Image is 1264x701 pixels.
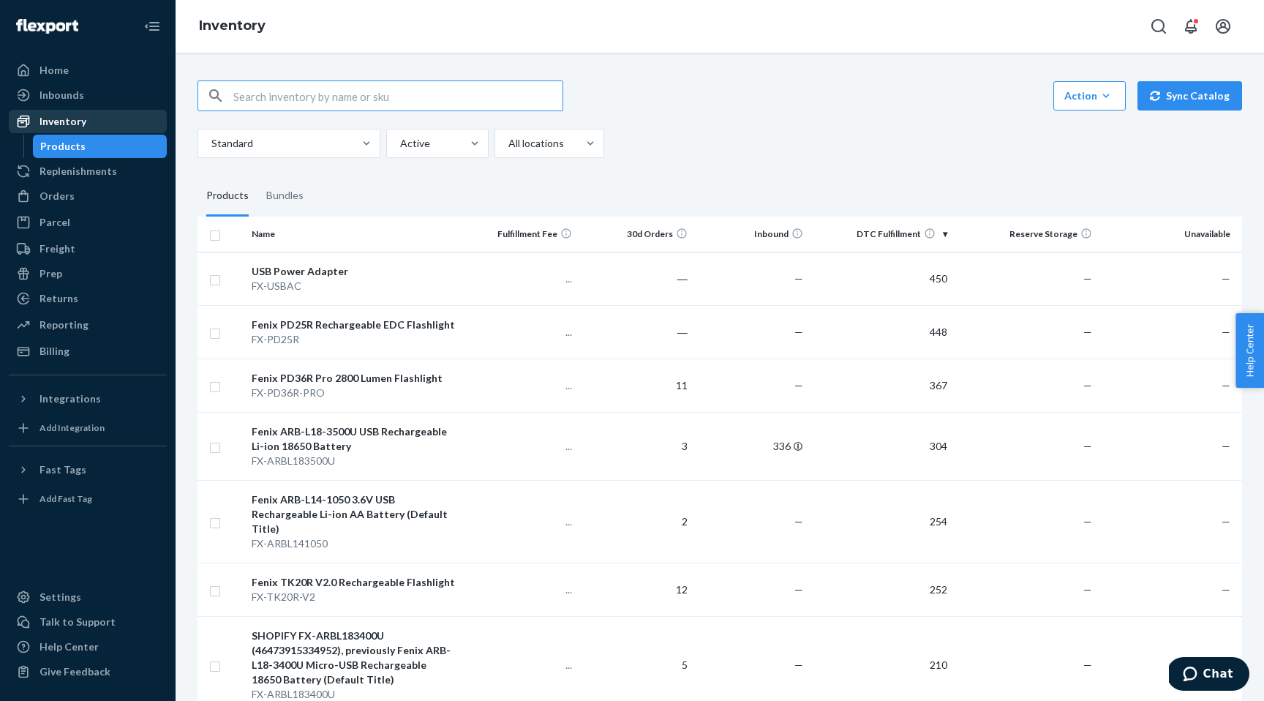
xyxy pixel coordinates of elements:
button: Help Center [1235,313,1264,388]
span: — [1222,326,1230,338]
span: — [1222,440,1230,452]
td: ― [578,305,693,359]
p: ... [468,325,572,340]
div: Fenix PD25R Rechargeable EDC Flashlight [252,318,456,332]
th: DTC Fulfillment [809,217,953,252]
div: Products [206,176,249,217]
div: Inventory [39,114,86,129]
p: ... [468,378,572,393]
div: Talk to Support [39,615,116,629]
div: Reporting [39,318,89,332]
div: Freight [39,241,75,256]
span: — [1083,440,1092,452]
span: — [1083,515,1092,528]
div: Fenix ARB-L18-3500U USB Rechargeable Li-ion 18650 Battery [252,424,456,454]
td: 3 [578,412,693,480]
a: Add Integration [9,416,167,440]
ol: breadcrumbs [187,5,277,48]
span: — [794,583,803,596]
div: FX-ARBL141050 [252,536,456,551]
td: 252 [809,563,953,616]
div: FX-USBAC [252,279,456,293]
a: Inventory [199,18,266,34]
p: ... [468,582,572,597]
div: FX-ARBL183500U [252,454,456,468]
div: Add Integration [39,421,105,434]
span: — [1083,326,1092,338]
a: Settings [9,585,167,609]
button: Open account menu [1208,12,1238,41]
td: 367 [809,359,953,412]
div: Fenix ARB-L14-1050 3.6V USB Rechargeable Li-ion AA Battery (Default Title) [252,492,456,536]
div: Fast Tags [39,462,86,477]
button: Close Navigation [138,12,167,41]
div: Fenix TK20R V2.0 Rechargeable Flashlight [252,575,456,590]
div: USB Power Adapter [252,264,456,279]
span: — [1083,272,1092,285]
td: 12 [578,563,693,616]
div: Replenishments [39,164,117,179]
th: Name [246,217,462,252]
td: 336 [693,412,809,480]
span: — [1083,379,1092,391]
div: Returns [39,291,78,306]
th: 30d Orders [578,217,693,252]
div: Give Feedback [39,664,110,679]
div: FX-PD25R [252,332,456,347]
button: Give Feedback [9,660,167,683]
a: Home [9,59,167,82]
span: — [1222,379,1230,391]
span: — [794,272,803,285]
div: Action [1064,89,1115,103]
a: Freight [9,237,167,260]
div: Settings [39,590,81,604]
div: Prep [39,266,62,281]
button: Talk to Support [9,610,167,634]
span: — [1222,272,1230,285]
button: Sync Catalog [1137,81,1242,110]
p: ... [468,439,572,454]
span: — [1222,515,1230,528]
span: — [1222,583,1230,596]
a: Add Fast Tag [9,487,167,511]
div: SHOPIFY FX-ARBL183400U (46473915334952), previously Fenix ARB-L18-3400U Micro-USB Rechargeable 18... [252,629,456,687]
td: 11 [578,359,693,412]
input: Active [399,136,400,151]
img: Flexport logo [16,19,78,34]
p: ... [468,658,572,672]
th: Reserve Storage [953,217,1097,252]
div: Products [40,139,86,154]
button: Fast Tags [9,458,167,481]
td: 2 [578,480,693,563]
td: 450 [809,252,953,305]
a: Products [33,135,168,158]
p: ... [468,514,572,529]
div: Fenix PD36R Pro 2800 Lumen Flashlight [252,371,456,386]
a: Orders [9,184,167,208]
div: Inbounds [39,88,84,102]
td: ― [578,252,693,305]
a: Reporting [9,313,167,337]
button: Open notifications [1176,12,1205,41]
div: Billing [39,344,69,359]
a: Replenishments [9,160,167,183]
a: Help Center [9,635,167,659]
span: — [794,326,803,338]
div: Home [39,63,69,78]
div: Help Center [39,640,99,654]
span: — [1083,583,1092,596]
span: — [794,379,803,391]
a: Parcel [9,211,167,234]
th: Inbound [693,217,809,252]
a: Billing [9,340,167,363]
iframe: Opens a widget where you can chat to one of our agents [1169,657,1249,694]
input: Standard [210,136,211,151]
input: All locations [507,136,508,151]
td: 304 [809,412,953,480]
td: 254 [809,480,953,563]
div: Orders [39,189,75,203]
a: Prep [9,262,167,285]
span: — [794,515,803,528]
